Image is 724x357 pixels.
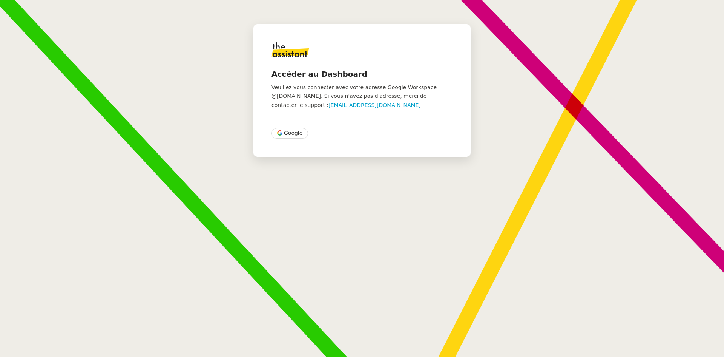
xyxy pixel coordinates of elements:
span: Veuillez vous connecter avec votre adresse Google Workspace @[DOMAIN_NAME]. Si vous n'avez pas d'... [271,84,437,108]
img: logo [271,42,309,57]
span: Google [284,129,302,138]
a: [EMAIL_ADDRESS][DOMAIN_NAME] [328,102,421,108]
button: Google [271,128,308,139]
h4: Accéder au Dashboard [271,69,452,79]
